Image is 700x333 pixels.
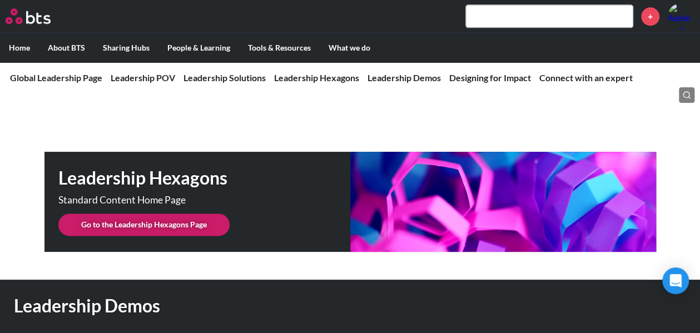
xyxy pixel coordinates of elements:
[58,213,230,236] a: Go to the Leadership Hexagons Page
[39,33,94,62] label: About BTS
[662,267,689,294] div: Open Intercom Messenger
[111,72,175,83] a: Leadership POV
[58,195,292,205] p: Standard Content Home Page
[641,7,659,26] a: +
[274,72,359,83] a: Leadership Hexagons
[668,3,694,29] a: Profile
[183,72,266,83] a: Leadership Solutions
[320,33,379,62] label: What we do
[368,72,441,83] a: Leadership Demos
[668,3,694,29] img: Adele Rodante
[449,72,531,83] a: Designing for Impact
[6,8,71,24] a: Go home
[10,72,102,83] a: Global Leadership Page
[6,8,51,24] img: BTS Logo
[94,33,158,62] label: Sharing Hubs
[239,33,320,62] label: Tools & Resources
[58,166,350,191] h1: Leadership Hexagons
[158,33,239,62] label: People & Learning
[539,72,633,83] a: Connect with an expert
[14,294,484,319] h1: Leadership Demos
